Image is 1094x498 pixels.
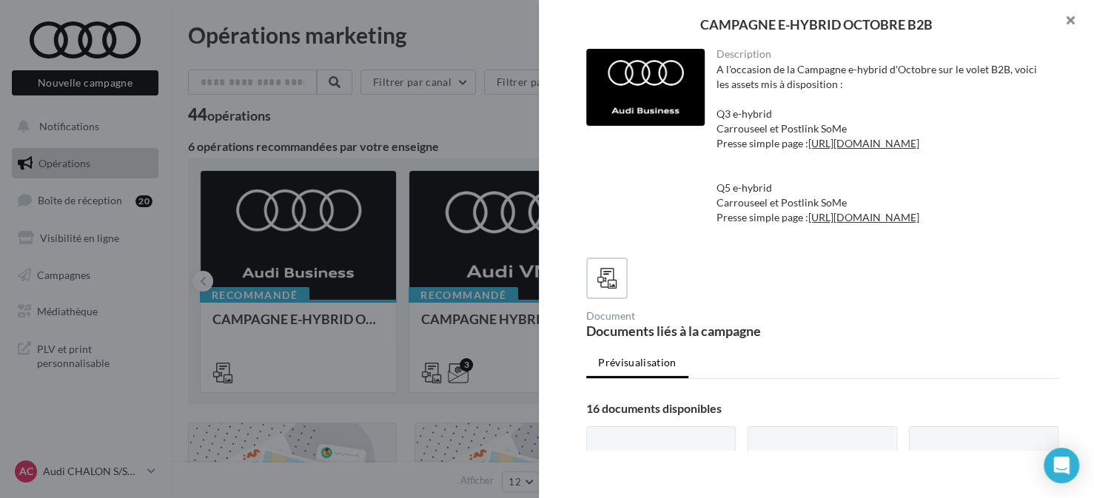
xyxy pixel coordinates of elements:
[717,49,1047,59] div: Description
[808,211,919,223] a: [URL][DOMAIN_NAME]
[563,18,1070,31] div: CAMPAGNE E-HYBRID OCTOBRE B2B
[586,311,816,321] div: Document
[1044,448,1079,483] div: Open Intercom Messenger
[808,137,919,149] a: [URL][DOMAIN_NAME]
[717,62,1047,240] div: A l'occasion de la Campagne e-hybrid d'Octobre sur le volet B2B, voici les assets mis à dispositi...
[586,324,816,337] div: Documents liés à la campagne
[586,403,1058,414] div: 16 documents disponibles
